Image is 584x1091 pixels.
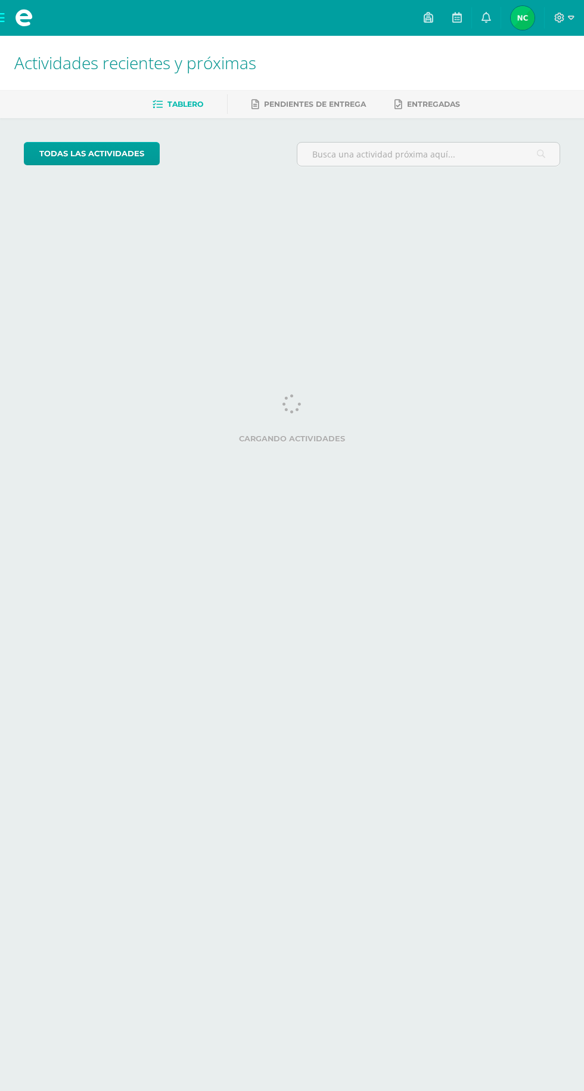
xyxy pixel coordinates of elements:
[24,142,160,165] a: todas las Actividades
[297,143,560,166] input: Busca una actividad próxima aquí...
[167,100,203,109] span: Tablero
[24,434,560,443] label: Cargando actividades
[153,95,203,114] a: Tablero
[14,51,256,74] span: Actividades recientes y próximas
[394,95,460,114] a: Entregadas
[264,100,366,109] span: Pendientes de entrega
[511,6,535,30] img: c79cd0dc7cfedcae8f78935285f87ab7.png
[407,100,460,109] span: Entregadas
[251,95,366,114] a: Pendientes de entrega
